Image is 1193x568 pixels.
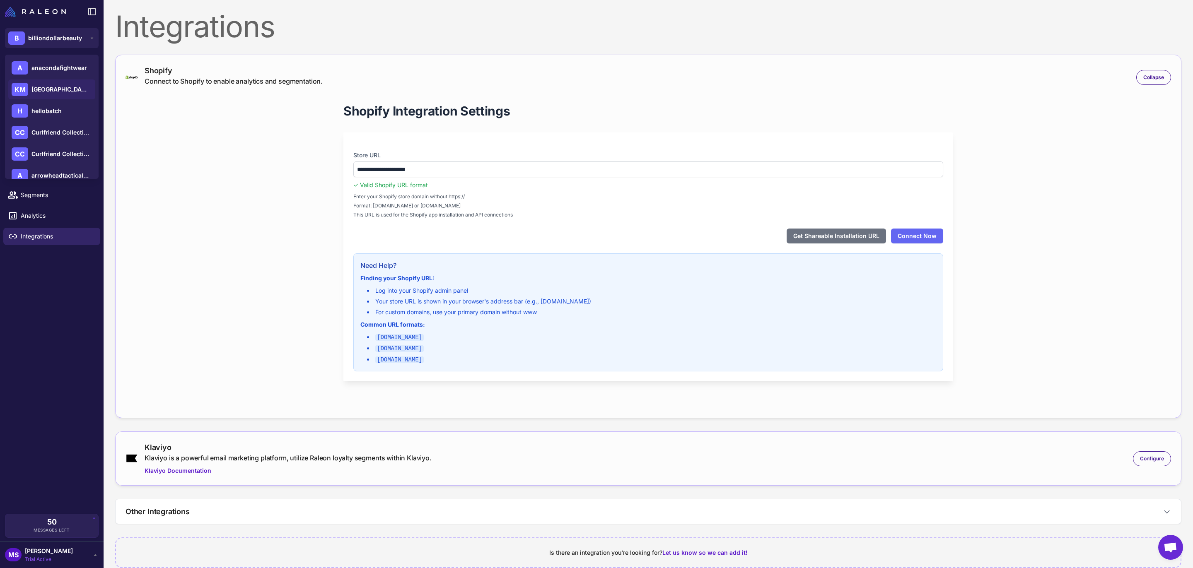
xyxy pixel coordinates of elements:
button: Connect Now [891,229,943,243]
span: This URL is used for the Shopify app installation and API connections [353,211,943,219]
div: Klaviyo [145,442,432,453]
span: [GEOGRAPHIC_DATA] [31,85,89,94]
code: [DOMAIN_NAME] [375,356,424,363]
a: Campaigns [3,145,100,162]
h1: Shopify Integration Settings [343,103,510,119]
img: klaviyo.png [126,454,138,463]
div: Connect to Shopify to enable analytics and segmentation. [145,76,323,86]
div: Is there an integration you're looking for? [126,548,1171,557]
div: A [12,61,28,75]
span: Curlfriend Collective [31,128,89,137]
a: Integrations [3,228,100,245]
div: Shopify [145,65,323,76]
a: Segments [3,186,100,204]
h3: Other Integrations [126,506,190,517]
a: Raleon Logo [5,7,69,17]
a: Analytics [3,207,100,224]
span: Analytics [21,211,94,220]
button: Bbilliondollarbeauty [5,28,99,48]
a: Email Design [3,124,100,142]
img: shopify-logo-primary-logo-456baa801ee66a0a435671082365958316831c9960c480451dd0330bcdae304f.svg [126,75,138,79]
a: Chats [3,83,100,100]
div: A [12,169,28,182]
span: Format: [DOMAIN_NAME] or [DOMAIN_NAME] [353,202,943,209]
span: Trial Active [25,556,73,563]
span: Messages Left [34,527,70,533]
div: Open chat [1158,535,1183,560]
span: [PERSON_NAME] [25,546,73,556]
span: billiondollarbeauty [28,34,82,43]
span: Integrations [21,232,94,241]
div: ✓ Valid Shopify URL format [353,181,943,190]
strong: Finding your Shopify URL: [360,274,435,282]
span: Enter your Shopify store domain without https:// [353,193,943,200]
span: anacondafightwear [31,63,87,72]
button: Get Shareable Installation URL [787,229,886,243]
a: Klaviyo Documentation [145,466,432,475]
code: [DOMAIN_NAME] [375,345,424,352]
span: arrowheadtacticalapparel [31,171,89,180]
div: CC [12,147,28,161]
span: Collapse [1143,74,1164,81]
div: Integrations [115,12,1181,41]
span: 50 [47,518,57,526]
img: Raleon Logo [5,7,66,17]
div: B [8,31,25,45]
div: H [12,104,28,118]
div: CC [12,126,28,139]
li: Your store URL is shown in your browser's address bar (e.g., [DOMAIN_NAME]) [367,297,936,306]
strong: Common URL formats: [360,321,425,328]
li: Log into your Shopify admin panel [367,286,936,295]
code: [DOMAIN_NAME] [375,334,424,341]
a: Calendar [3,166,100,183]
span: Configure [1140,455,1164,462]
div: MS [5,548,22,561]
span: hellobatch [31,106,62,116]
button: Other Integrations [116,499,1181,524]
div: Klaviyo is a powerful email marketing platform, utilize Raleon loyalty segments within Klaviyo. [145,453,432,463]
li: For custom domains, use your primary domain without www [367,308,936,317]
div: KM [12,83,28,96]
span: Curlfriend Collective [31,149,89,159]
h3: Need Help? [360,260,936,270]
span: Segments [21,190,94,200]
span: Let us know so we can add it! [662,549,748,556]
a: Knowledge [3,103,100,121]
label: Store URL [353,151,943,160]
